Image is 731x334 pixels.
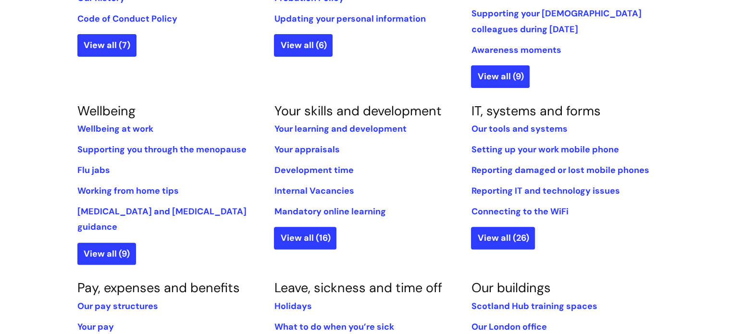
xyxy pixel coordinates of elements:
[471,8,641,35] a: Supporting your [DEMOGRAPHIC_DATA] colleagues during [DATE]
[471,206,568,217] a: Connecting to the WiFi
[471,164,649,176] a: Reporting damaged or lost mobile phones
[77,13,177,25] a: Code of Conduct Policy
[77,34,136,56] a: View all (7)
[471,227,535,249] a: View all (26)
[274,34,333,56] a: View all (6)
[471,300,597,312] a: Scotland Hub training spaces
[274,144,339,155] a: Your appraisals
[274,123,406,135] a: Your learning and development
[471,321,546,333] a: Our London office
[274,185,354,197] a: Internal Vacancies
[274,300,311,312] a: Holidays
[274,206,385,217] a: Mandatory online learning
[471,65,530,87] a: View all (9)
[471,279,550,296] a: Our buildings
[471,144,619,155] a: Setting up your work mobile phone
[77,144,247,155] a: Supporting you through the menopause
[274,321,394,333] a: What to do when you’re sick
[77,300,158,312] a: Our pay structures
[274,102,441,119] a: Your skills and development
[77,164,110,176] a: Flu jabs
[274,279,442,296] a: Leave, sickness and time off
[471,44,561,56] a: Awareness moments
[77,123,153,135] a: Wellbeing at work
[471,185,619,197] a: Reporting IT and technology issues
[471,102,600,119] a: IT, systems and forms
[274,227,336,249] a: View all (16)
[274,164,353,176] a: Development time
[77,321,114,333] a: Your pay
[77,185,179,197] a: Working from home tips
[471,123,567,135] a: Our tools and systems
[77,279,240,296] a: Pay, expenses and benefits
[77,206,247,233] a: [MEDICAL_DATA] and [MEDICAL_DATA] guidance
[77,243,136,265] a: View all (9)
[274,13,425,25] a: Updating your personal information
[77,102,136,119] a: Wellbeing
